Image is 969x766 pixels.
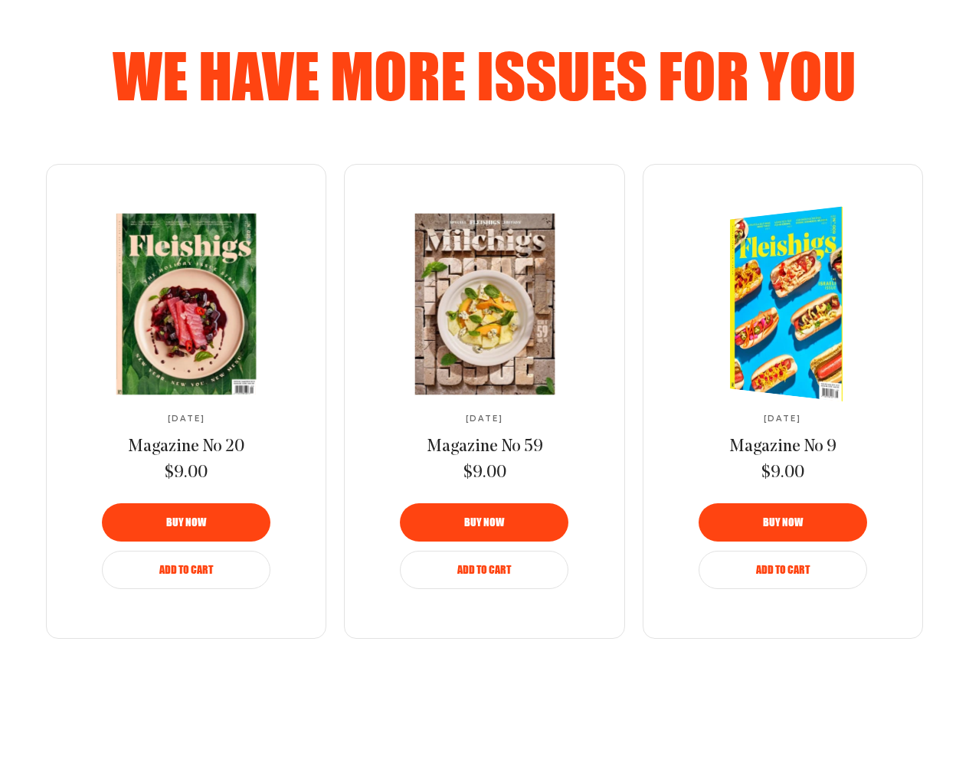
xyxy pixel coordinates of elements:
[729,436,836,459] a: Magazine No 9
[692,200,897,408] img: Magazine No 9
[763,517,803,528] span: Buy now
[466,414,503,424] span: [DATE]
[356,214,613,395] img: Magazine No 59
[694,201,899,408] img: Magazine No 9
[464,517,504,528] span: Buy now
[128,436,244,459] a: Magazine No 20
[400,551,568,589] button: Add to Cart
[58,214,315,395] img: Magazine No 20
[159,565,213,575] span: Add to Cart
[463,462,506,485] span: $9.00
[165,462,208,485] span: $9.00
[400,503,568,542] button: Buy now
[128,438,244,456] span: Magazine No 20
[764,414,801,424] span: [DATE]
[168,414,205,424] span: [DATE]
[457,565,511,575] span: Add to Cart
[166,517,206,528] span: Buy now
[729,438,836,456] span: Magazine No 9
[357,214,613,394] a: Magazine No 59Magazine No 59
[761,462,804,485] span: $9.00
[102,551,270,589] button: Add to Cart
[427,436,543,459] a: Magazine No 59
[102,503,270,542] button: Buy now
[699,503,867,542] button: Buy now
[58,214,314,394] a: Magazine No 20Magazine No 20
[93,44,877,106] h2: We Have More Issues For You
[427,438,543,456] span: Magazine No 59
[655,214,911,394] a: Magazine No 9Magazine No 9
